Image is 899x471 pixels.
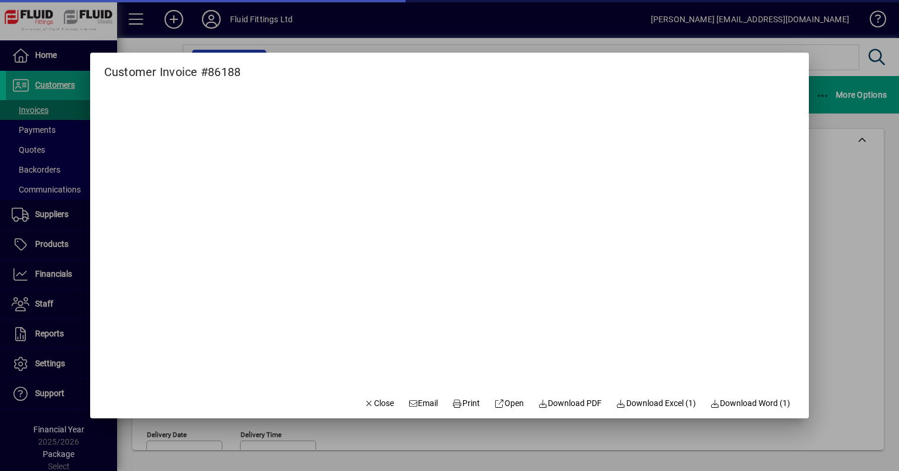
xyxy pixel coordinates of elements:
button: Email [403,393,443,414]
span: Email [408,397,438,410]
button: Close [359,393,399,414]
button: Download Word (1) [705,393,795,414]
a: Open [489,393,529,414]
button: Download Excel (1) [611,393,701,414]
span: Close [363,397,394,410]
span: Download Excel (1) [616,397,696,410]
span: Download PDF [538,397,602,410]
span: Download Word (1) [710,397,791,410]
h2: Customer Invoice #86188 [90,53,255,81]
a: Download PDF [533,393,607,414]
span: Print [452,397,481,410]
button: Print [447,393,485,414]
span: Open [494,397,524,410]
